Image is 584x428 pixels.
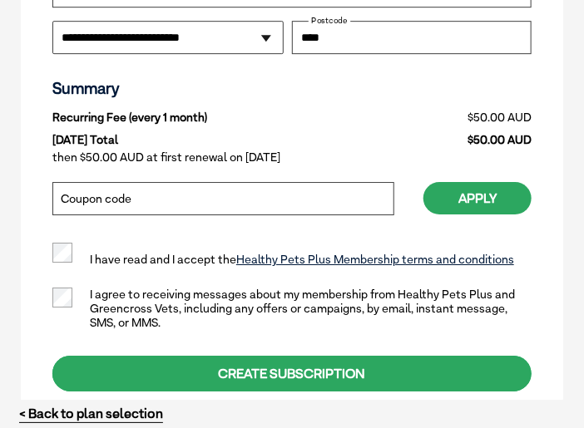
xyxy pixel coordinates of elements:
label: Postcode [309,16,350,24]
a: < Back to plan selection [19,406,163,421]
label: I have read and I accept the [52,253,514,271]
input: I agree to receiving messages about my membership from Healthy Pets Plus and Greencross Vets, inc... [52,288,72,307]
a: Healthy Pets Plus Membership terms and conditions [236,252,514,266]
td: Recurring Fee (every 1 month) [52,106,388,129]
button: Apply [423,182,532,214]
label: I agree to receiving messages about my membership from Healthy Pets Plus and Greencross Vets, inc... [52,288,532,329]
td: $50.00 AUD [388,129,532,147]
td: then $50.00 AUD at first renewal on [DATE] [52,146,532,169]
td: $50.00 AUD [388,106,532,129]
h3: Summary [52,79,532,98]
input: I have read and I accept theHealthy Pets Plus Membership terms and conditions [52,243,72,263]
div: CREATE SUBSCRIPTION [52,356,532,391]
label: Coupon code [61,193,131,204]
td: [DATE] Total [52,129,388,147]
